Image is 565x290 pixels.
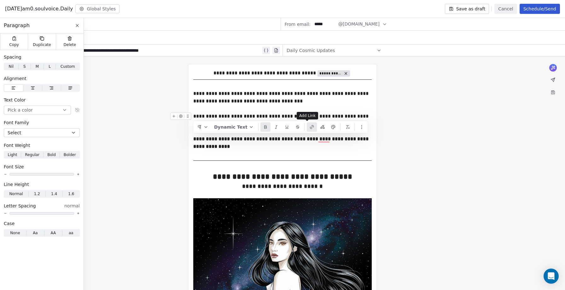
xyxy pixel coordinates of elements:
[25,152,39,158] span: Regular
[64,152,76,158] span: Bolder
[4,119,29,126] span: Font Family
[4,181,29,188] span: Line Height
[520,4,560,14] button: Schedule/Send
[4,97,26,103] span: Text Color
[68,191,74,197] span: 1.6
[338,21,380,27] span: @[DOMAIN_NAME]
[9,42,19,47] span: Copy
[9,64,14,69] span: Nil
[9,191,23,197] span: Normal
[5,5,73,13] span: [DATE]am0.soulvoice.Daily
[61,64,75,69] span: Custom
[4,164,24,170] span: Font Size
[4,54,21,60] span: Spacing
[34,191,40,197] span: 1.2
[23,64,26,69] span: S
[8,130,21,136] span: Select
[494,4,517,14] button: Cancel
[75,4,119,13] button: Global Styles
[299,113,316,118] span: Add Link
[544,269,559,284] div: Open Intercom Messenger
[64,42,76,47] span: Delete
[4,203,36,209] span: Letter Spacing
[10,230,20,236] span: None
[47,152,56,158] span: Bold
[33,230,38,236] span: Aa
[445,4,489,14] button: Save as draft
[285,21,311,27] span: From email:
[64,203,80,209] span: normal
[4,106,71,114] button: Pick a color
[36,64,39,69] span: M
[33,42,51,47] span: Duplicate
[4,75,26,82] span: Alignment
[49,64,51,69] span: L
[287,47,335,54] span: Daily Cosmic Updates
[50,230,56,236] span: AA
[4,142,30,148] span: Font Weight
[4,22,30,29] span: Paragraph
[4,220,15,227] span: Case
[212,122,256,132] button: Dynamic Text
[69,230,73,236] span: aa
[8,152,17,158] span: Light
[51,191,57,197] span: 1.4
